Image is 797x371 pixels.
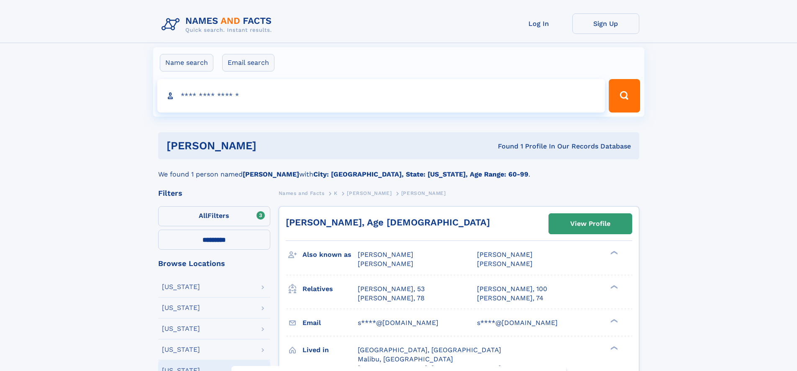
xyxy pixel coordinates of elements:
[158,189,270,197] div: Filters
[477,251,533,258] span: [PERSON_NAME]
[302,248,358,262] h3: Also known as
[347,188,392,198] a: [PERSON_NAME]
[162,346,200,353] div: [US_STATE]
[243,170,299,178] b: [PERSON_NAME]
[608,284,618,289] div: ❯
[377,142,631,151] div: Found 1 Profile In Our Records Database
[358,260,413,268] span: [PERSON_NAME]
[302,282,358,296] h3: Relatives
[608,318,618,323] div: ❯
[286,217,490,228] a: [PERSON_NAME], Age [DEMOGRAPHIC_DATA]
[572,13,639,34] a: Sign Up
[505,13,572,34] a: Log In
[222,54,274,72] label: Email search
[347,190,392,196] span: [PERSON_NAME]
[199,212,208,220] span: All
[279,188,325,198] a: Names and Facts
[477,284,547,294] a: [PERSON_NAME], 100
[158,13,279,36] img: Logo Names and Facts
[160,54,213,72] label: Name search
[157,79,605,113] input: search input
[609,79,640,113] button: Search Button
[477,260,533,268] span: [PERSON_NAME]
[477,294,543,303] a: [PERSON_NAME], 74
[334,188,338,198] a: K
[158,206,270,226] label: Filters
[334,190,338,196] span: K
[162,304,200,311] div: [US_STATE]
[401,190,446,196] span: [PERSON_NAME]
[358,284,425,294] a: [PERSON_NAME], 53
[608,345,618,351] div: ❯
[162,325,200,332] div: [US_STATE]
[313,170,528,178] b: City: [GEOGRAPHIC_DATA], State: [US_STATE], Age Range: 60-99
[358,355,453,363] span: Malibu, [GEOGRAPHIC_DATA]
[608,250,618,256] div: ❯
[167,141,377,151] h1: [PERSON_NAME]
[158,159,639,179] div: We found 1 person named with .
[570,214,610,233] div: View Profile
[358,294,425,303] a: [PERSON_NAME], 78
[302,316,358,330] h3: Email
[302,343,358,357] h3: Lived in
[158,260,270,267] div: Browse Locations
[358,251,413,258] span: [PERSON_NAME]
[358,346,501,354] span: [GEOGRAPHIC_DATA], [GEOGRAPHIC_DATA]
[162,284,200,290] div: [US_STATE]
[549,214,632,234] a: View Profile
